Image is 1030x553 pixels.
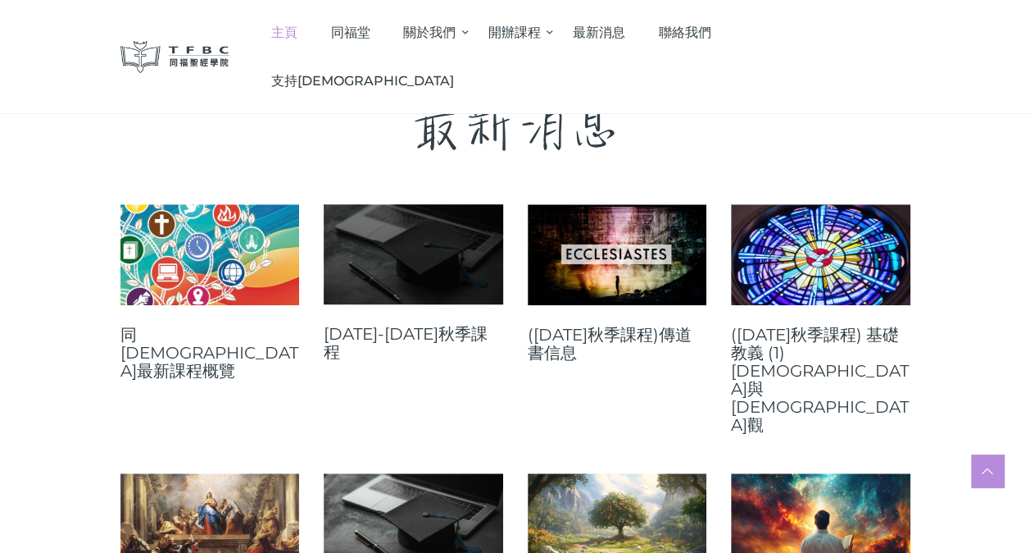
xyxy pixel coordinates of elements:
[556,8,642,57] a: 最新消息
[254,57,470,105] a: 支持[DEMOGRAPHIC_DATA]
[330,25,370,40] span: 同福堂
[271,25,297,40] span: 主頁
[528,326,707,362] a: ([DATE]秋季課程)傳道書信息
[731,326,910,434] a: ([DATE]秋季課程) 基礎教義 (1) [DEMOGRAPHIC_DATA]與[DEMOGRAPHIC_DATA]觀
[324,325,503,361] a: [DATE]-[DATE]秋季課程
[271,73,454,89] span: 支持[DEMOGRAPHIC_DATA]
[642,8,728,57] a: 聯絡我們
[120,74,910,171] p: 最新消息
[387,8,472,57] a: 關於我們
[971,455,1004,487] a: Scroll to top
[488,25,541,40] span: 開辦課程
[403,25,456,40] span: 關於我們
[471,8,556,57] a: 開辦課程
[120,41,230,73] img: 同福聖經學院 TFBC
[314,8,387,57] a: 同福堂
[254,8,314,57] a: 主頁
[120,326,300,380] a: 同[DEMOGRAPHIC_DATA]最新課程概覽
[659,25,711,40] span: 聯絡我們
[573,25,625,40] span: 最新消息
